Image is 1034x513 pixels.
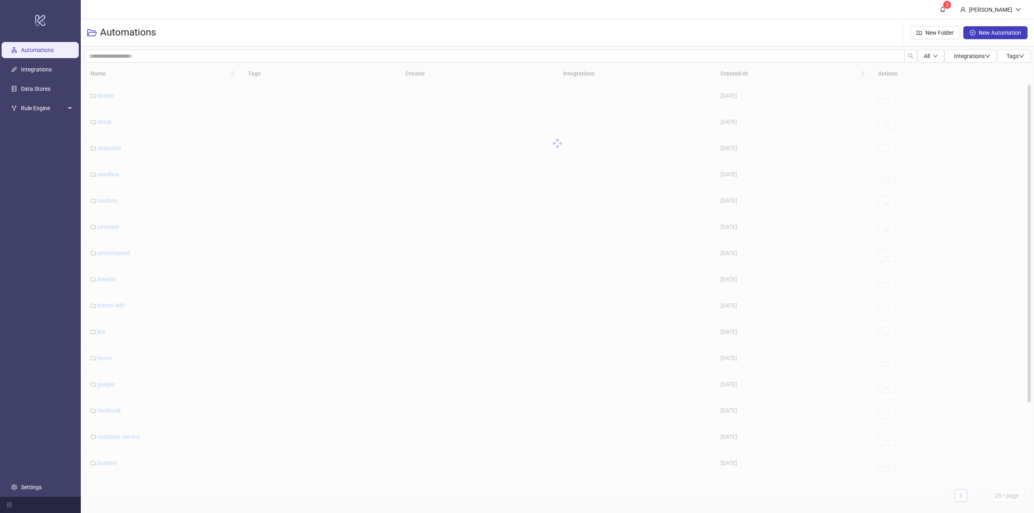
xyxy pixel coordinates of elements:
span: user [960,7,966,13]
button: Integrationsdown [944,50,997,63]
span: plus-circle [970,30,975,36]
a: Data Stores [21,86,50,92]
span: folder-open [87,28,97,38]
span: folder-add [916,30,922,36]
button: Alldown [917,50,944,63]
button: New Folder [910,26,960,39]
a: Automations [21,47,54,53]
span: New Automation [979,29,1021,36]
span: bell [940,6,946,12]
span: New Folder [925,29,954,36]
h3: Automations [100,26,156,39]
span: fork [11,105,17,111]
span: down [985,53,990,59]
a: Settings [21,484,42,490]
sup: 2 [943,1,951,9]
span: down [1015,7,1021,13]
span: down [1019,53,1024,59]
span: search [908,53,914,59]
button: New Automation [963,26,1028,39]
a: Integrations [21,66,52,73]
span: All [924,53,930,59]
span: Rule Engine [21,100,65,116]
div: [PERSON_NAME] [966,5,1015,14]
span: menu-fold [6,502,12,508]
button: Tagsdown [997,50,1031,63]
span: Integrations [954,53,990,59]
span: Tags [1007,53,1024,59]
span: down [933,54,938,59]
span: 2 [946,2,949,8]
